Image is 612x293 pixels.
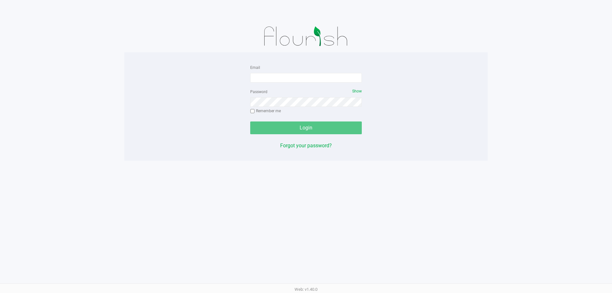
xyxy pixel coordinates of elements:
label: Password [250,89,267,95]
span: Show [352,89,362,93]
label: Email [250,65,260,70]
span: Web: v1.40.0 [295,287,317,292]
input: Remember me [250,109,255,114]
button: Forgot your password? [280,142,332,150]
label: Remember me [250,108,281,114]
